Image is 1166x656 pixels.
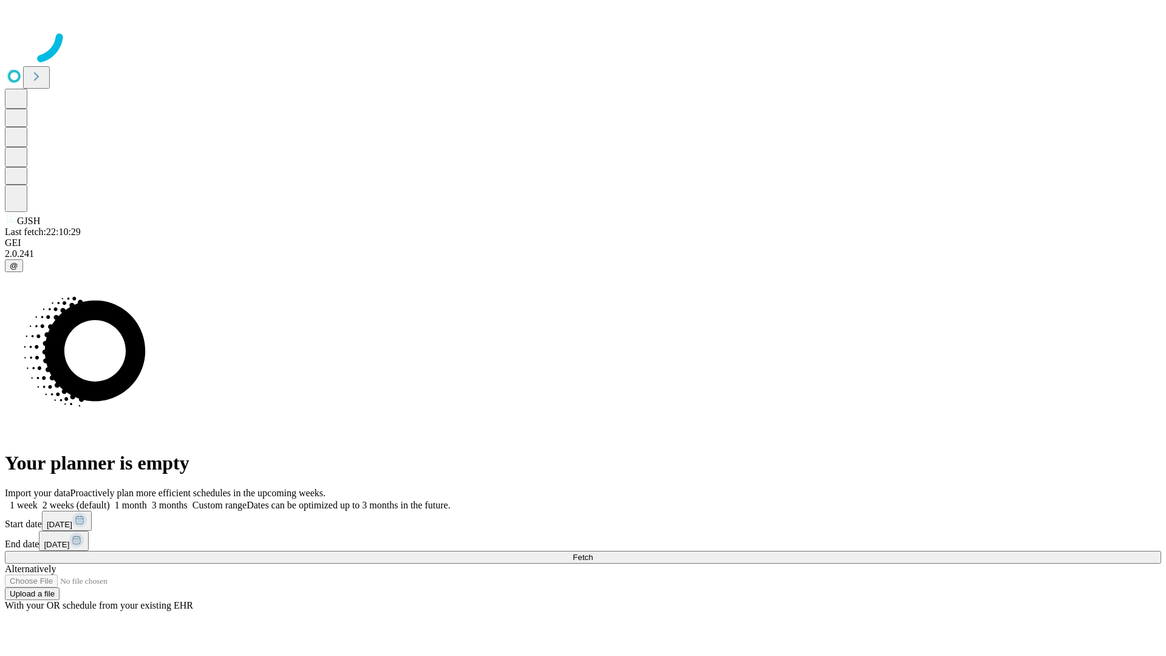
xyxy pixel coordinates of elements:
[43,500,110,510] span: 2 weeks (default)
[5,600,193,610] span: With your OR schedule from your existing EHR
[247,500,450,510] span: Dates can be optimized up to 3 months in the future.
[5,587,60,600] button: Upload a file
[5,531,1161,551] div: End date
[44,540,69,549] span: [DATE]
[573,553,593,562] span: Fetch
[10,500,38,510] span: 1 week
[5,227,81,237] span: Last fetch: 22:10:29
[193,500,247,510] span: Custom range
[10,261,18,270] span: @
[47,520,72,529] span: [DATE]
[70,488,326,498] span: Proactively plan more efficient schedules in the upcoming weeks.
[42,511,92,531] button: [DATE]
[39,531,89,551] button: [DATE]
[5,488,70,498] span: Import your data
[17,216,40,226] span: GJSH
[5,259,23,272] button: @
[5,452,1161,474] h1: Your planner is empty
[5,564,56,574] span: Alternatively
[5,237,1161,248] div: GEI
[5,511,1161,531] div: Start date
[152,500,188,510] span: 3 months
[5,248,1161,259] div: 2.0.241
[115,500,147,510] span: 1 month
[5,551,1161,564] button: Fetch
